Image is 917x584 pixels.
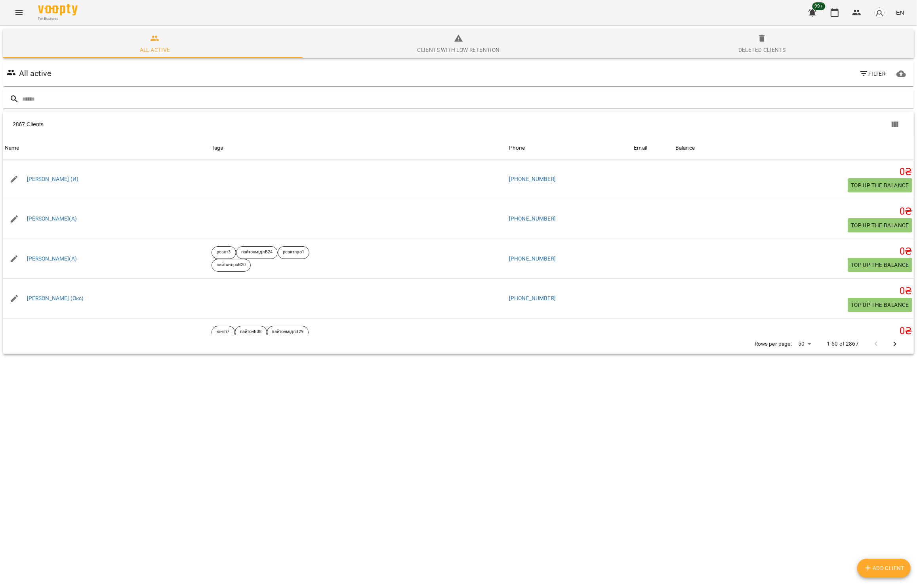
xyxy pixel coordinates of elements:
span: 99+ [812,2,825,10]
button: Top up the balance [848,258,912,272]
a: [PERSON_NAME](А) [27,255,77,263]
span: Top up the balance [851,181,909,190]
div: All active [140,45,170,55]
div: Sort [634,143,647,153]
div: Sort [509,143,525,153]
p: пайтонпроВ20 [217,262,246,268]
div: пайтонмідлВ29 [267,326,309,339]
a: [PHONE_NUMBER] [509,295,556,301]
a: [PERSON_NAME] (И) [27,175,79,183]
div: Balance [675,143,695,153]
span: Filter [859,69,886,78]
span: Top up the balance [851,221,909,230]
p: реакт3 [217,249,231,256]
h5: 0 ₴ [675,325,912,337]
p: пайтонмідлВ24 [241,249,273,256]
p: пайтонВ38 [240,329,262,335]
div: Table Toolbar [3,112,914,137]
div: Tags [212,143,506,153]
span: Top up the balance [851,300,909,310]
button: Top up the balance [848,178,912,192]
button: Next Page [885,335,904,354]
div: Deleted clients [738,45,786,55]
button: Show columns [885,115,904,134]
a: [PERSON_NAME](А) [27,215,77,223]
h5: 0 ₴ [675,245,912,258]
div: Phone [509,143,525,153]
div: пайтонпроВ20 [212,259,251,272]
button: Menu [10,3,29,22]
a: [PHONE_NUMBER] [509,215,556,222]
div: пайтонВ38 [235,326,267,339]
div: Sort [675,143,695,153]
span: For Business [38,16,78,21]
span: EN [896,8,904,17]
button: Top up the balance [848,218,912,232]
button: EN [893,5,907,20]
span: Top up the balance [851,260,909,270]
span: Balance [675,143,912,153]
h5: 0 ₴ [675,285,912,297]
p: пайтонмідлВ29 [272,329,303,335]
h5: 0 ₴ [675,166,912,178]
span: Name [5,143,208,153]
a: [PHONE_NUMBER] [509,255,556,262]
div: юніті7 [212,326,235,339]
a: [PERSON_NAME] (Окс) [27,295,84,302]
h6: All active [19,67,51,80]
p: 1-50 of 2867 [827,340,859,348]
div: 2867 Clients [13,120,465,128]
button: Filter [856,67,889,81]
div: Sort [5,143,19,153]
div: 50 [795,338,814,350]
div: Clients with low retention [417,45,499,55]
div: реакт3 [212,246,236,259]
div: реактпро1 [278,246,309,259]
p: Rows per page: [755,340,792,348]
p: юніті7 [217,329,230,335]
span: Phone [509,143,631,153]
img: Voopty Logo [38,4,78,15]
div: пайтонмідлВ24 [236,246,278,259]
a: [PHONE_NUMBER] [509,176,556,182]
span: Email [634,143,672,153]
div: Name [5,143,19,153]
p: реактпро1 [283,249,304,256]
img: avatar_s.png [874,7,885,18]
button: Top up the balance [848,298,912,312]
h5: 0 ₴ [675,205,912,218]
div: Email [634,143,647,153]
